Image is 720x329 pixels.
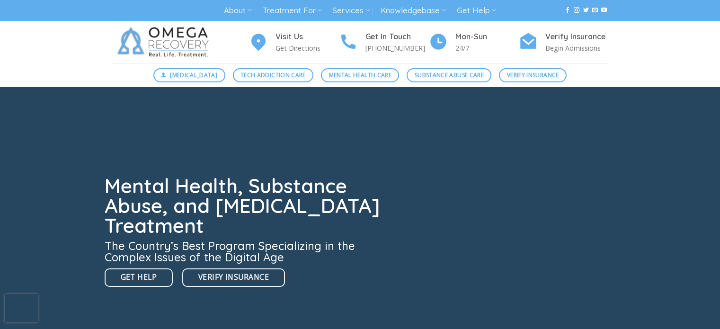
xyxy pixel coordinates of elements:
h4: Get In Touch [365,31,429,43]
img: Omega Recovery [112,21,218,63]
iframe: reCAPTCHA [5,294,38,322]
p: Get Directions [276,43,339,53]
span: [MEDICAL_DATA] [170,71,217,80]
a: Visit Us Get Directions [249,31,339,54]
a: Tech Addiction Care [233,68,314,82]
a: Follow on Twitter [583,7,589,14]
h1: Mental Health, Substance Abuse, and [MEDICAL_DATA] Treatment [105,176,386,236]
p: Begin Admissions [545,43,609,53]
h4: Mon-Sun [455,31,519,43]
h4: Visit Us [276,31,339,43]
span: Get Help [121,271,157,283]
a: Follow on Facebook [565,7,570,14]
a: Treatment For [263,2,322,19]
a: Verify Insurance Begin Admissions [519,31,609,54]
span: Tech Addiction Care [240,71,306,80]
a: Verify Insurance [499,68,567,82]
a: Send us an email [592,7,598,14]
a: Get Help [457,2,496,19]
p: 24/7 [455,43,519,53]
a: Services [332,2,370,19]
a: Verify Insurance [182,268,285,287]
a: Knowledgebase [381,2,446,19]
a: Substance Abuse Care [407,68,491,82]
a: [MEDICAL_DATA] [153,68,225,82]
a: Follow on YouTube [601,7,607,14]
a: Get In Touch [PHONE_NUMBER] [339,31,429,54]
a: Mental Health Care [321,68,399,82]
span: Verify Insurance [198,271,269,283]
p: [PHONE_NUMBER] [365,43,429,53]
a: About [224,2,252,19]
h3: The Country’s Best Program Specializing in the Complex Issues of the Digital Age [105,240,386,263]
h4: Verify Insurance [545,31,609,43]
span: Verify Insurance [507,71,559,80]
a: Follow on Instagram [574,7,579,14]
a: Get Help [105,268,173,287]
span: Mental Health Care [329,71,391,80]
span: Substance Abuse Care [415,71,484,80]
